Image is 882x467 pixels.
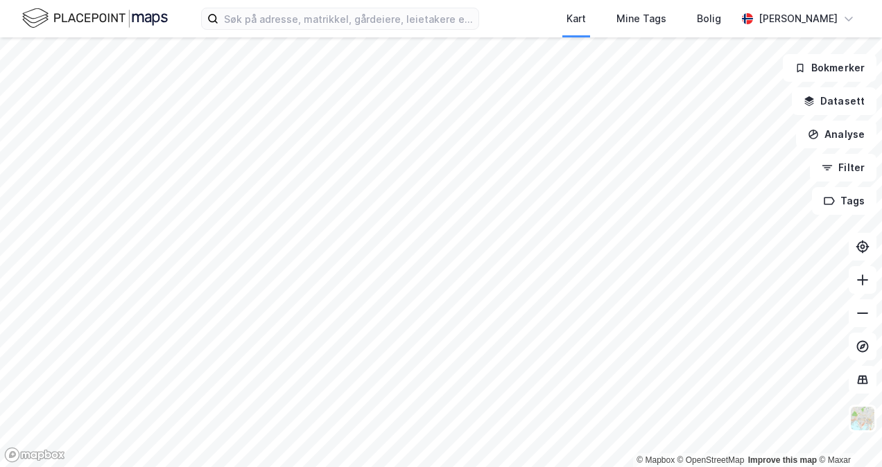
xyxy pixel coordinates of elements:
[567,10,586,27] div: Kart
[812,187,876,215] button: Tags
[616,10,666,27] div: Mine Tags
[637,455,675,465] a: Mapbox
[697,10,721,27] div: Bolig
[22,6,168,30] img: logo.f888ab2527a4732fd821a326f86c7f29.svg
[810,154,876,182] button: Filter
[783,54,876,82] button: Bokmerker
[796,121,876,148] button: Analyse
[792,87,876,115] button: Datasett
[759,10,838,27] div: [PERSON_NAME]
[813,400,882,467] iframe: Chat Widget
[677,455,745,465] a: OpenStreetMap
[748,455,817,465] a: Improve this map
[218,8,478,29] input: Søk på adresse, matrikkel, gårdeiere, leietakere eller personer
[4,447,65,463] a: Mapbox homepage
